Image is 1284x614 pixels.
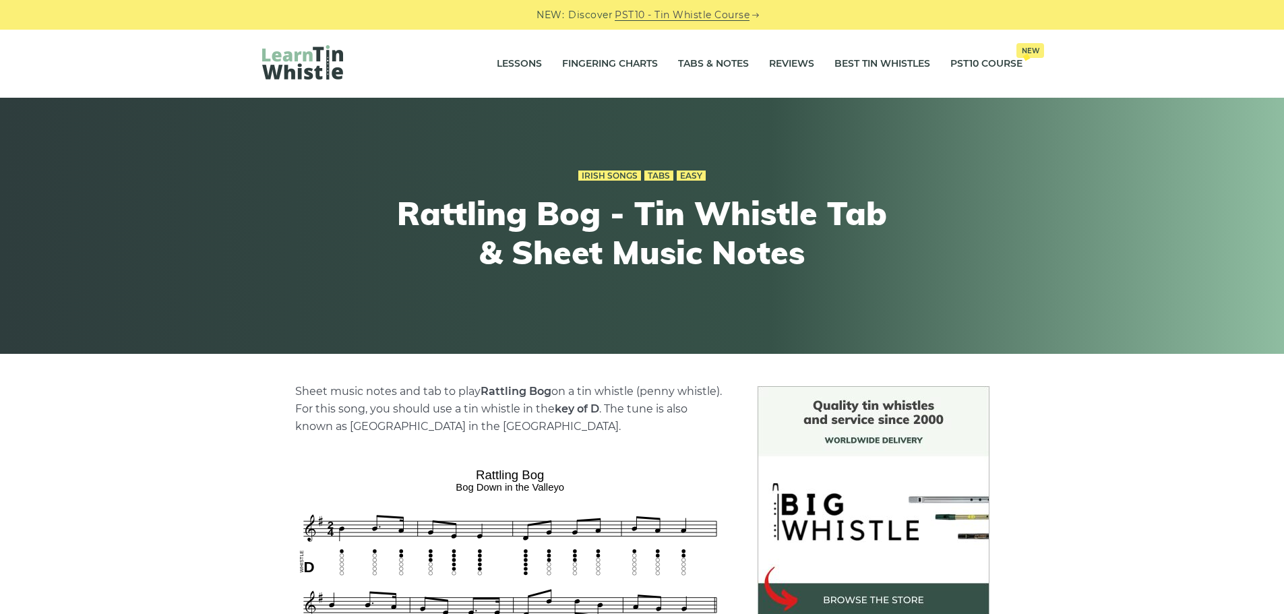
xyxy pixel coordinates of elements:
a: Tabs [644,171,673,181]
strong: key of D [555,402,599,415]
span: New [1016,43,1044,58]
a: PST10 CourseNew [950,47,1022,81]
img: LearnTinWhistle.com [262,45,343,80]
a: Easy [677,171,706,181]
a: Fingering Charts [562,47,658,81]
p: Sheet music notes and tab to play on a tin whistle (penny whistle). For this song, you should use... [295,383,725,435]
a: Reviews [769,47,814,81]
a: Best Tin Whistles [834,47,930,81]
strong: Rattling Bog [481,385,551,398]
a: Lessons [497,47,542,81]
a: Irish Songs [578,171,641,181]
h1: Rattling Bog - Tin Whistle Tab & Sheet Music Notes [394,194,890,272]
a: Tabs & Notes [678,47,749,81]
